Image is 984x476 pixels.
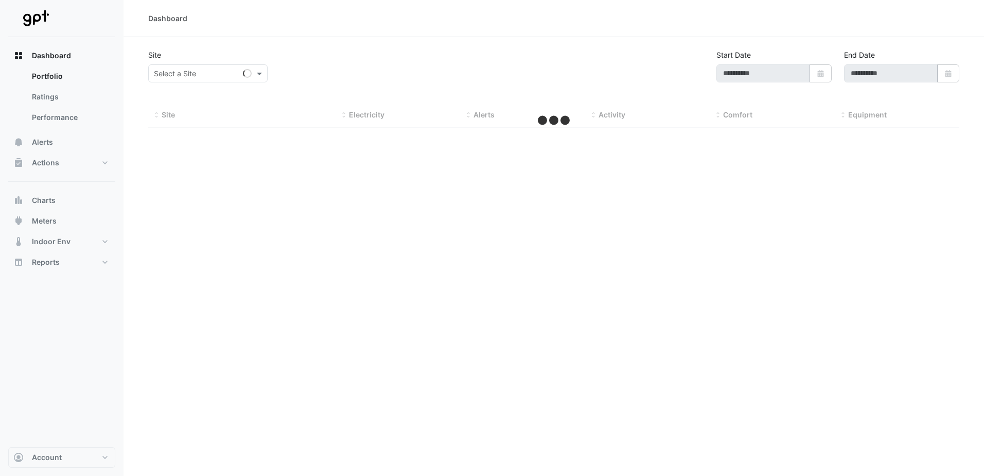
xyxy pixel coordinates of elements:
div: Dashboard [148,13,187,24]
app-icon: Charts [13,195,24,206]
a: Performance [24,107,115,128]
a: Portfolio [24,66,115,87]
button: Indoor Env [8,231,115,252]
label: Site [148,49,161,60]
span: Indoor Env [32,236,71,247]
span: Activity [599,110,625,119]
app-icon: Dashboard [13,50,24,61]
app-icon: Actions [13,158,24,168]
button: Charts [8,190,115,211]
img: Company Logo [12,8,59,29]
app-icon: Indoor Env [13,236,24,247]
span: Electricity [349,110,384,119]
app-icon: Alerts [13,137,24,147]
span: Equipment [848,110,887,119]
app-icon: Meters [13,216,24,226]
button: Alerts [8,132,115,152]
a: Ratings [24,87,115,107]
span: Comfort [723,110,752,119]
span: Reports [32,257,60,267]
span: Charts [32,195,56,206]
button: Reports [8,252,115,273]
button: Actions [8,152,115,173]
div: Dashboard [8,66,115,132]
label: Start Date [716,49,751,60]
span: Meters [32,216,57,226]
span: Site [162,110,175,119]
span: Account [32,452,62,463]
span: Actions [32,158,59,168]
span: Alerts [473,110,495,119]
span: Dashboard [32,50,71,61]
button: Account [8,447,115,468]
app-icon: Reports [13,257,24,267]
button: Dashboard [8,45,115,66]
button: Meters [8,211,115,231]
span: Alerts [32,137,53,147]
label: End Date [844,49,875,60]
